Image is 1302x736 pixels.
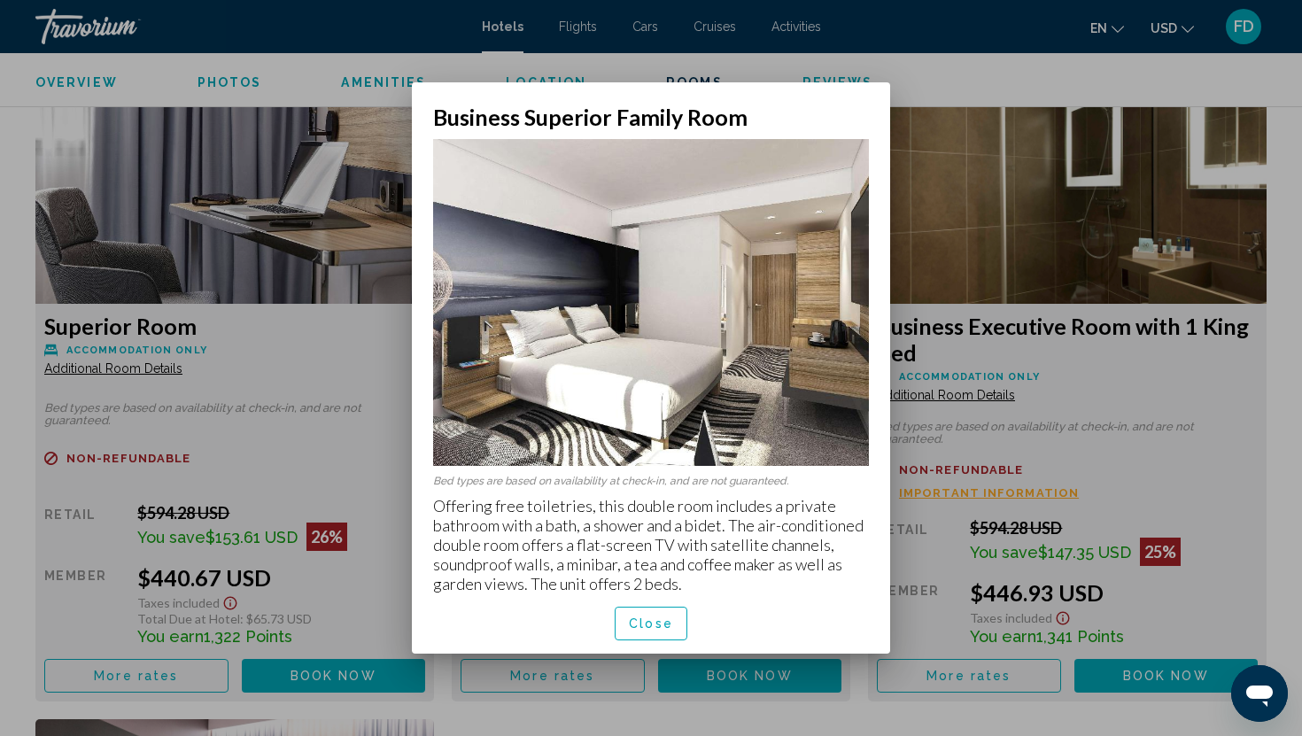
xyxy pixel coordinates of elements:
h2: Business Superior Family Room [433,104,869,130]
button: Close [615,607,687,639]
p: Bed types are based on availability at check-in, and are not guaranteed. [433,475,869,487]
span: Close [629,617,673,631]
iframe: Bouton de lancement de la fenêtre de messagerie [1231,665,1288,722]
img: 45de510c-b4b3-46a3-8a1e-14598097235e.jpeg [433,139,869,466]
p: Offering free toiletries, this double room includes a private bathroom with a bath, a shower and ... [433,496,869,593]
